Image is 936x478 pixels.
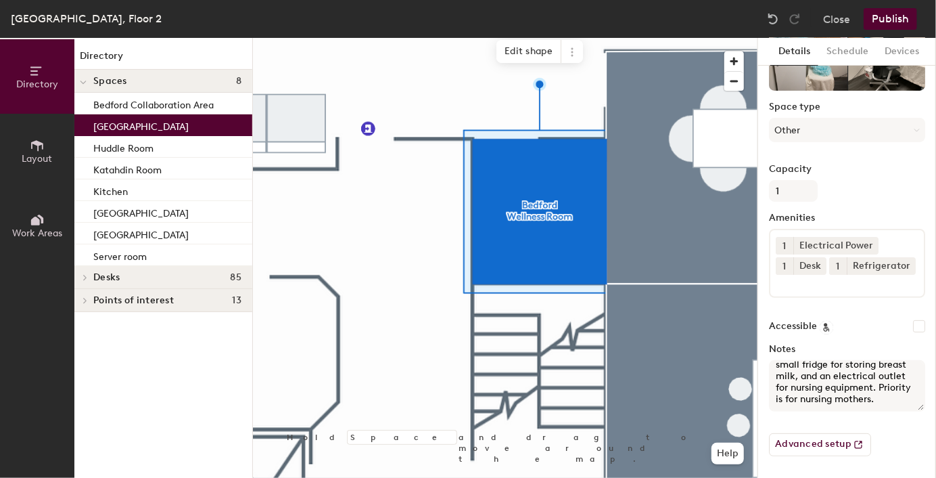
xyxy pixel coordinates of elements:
label: Capacity [769,164,925,175]
span: Layout [22,153,53,165]
span: 1 [837,259,840,274]
button: Schedule [818,38,876,66]
button: Devices [876,38,927,66]
button: Other [769,118,925,142]
button: Close [823,8,850,30]
p: Katahdin Room [93,160,162,176]
div: Refrigerator [847,257,916,275]
span: 1 [783,239,787,253]
label: Space type [769,102,925,112]
label: Amenities [769,213,925,223]
button: Details [770,38,818,66]
div: [GEOGRAPHIC_DATA], Floor 2 [11,10,162,27]
span: 1 [783,259,787,274]
span: Spaces [93,76,127,87]
label: Accessible [769,321,817,332]
button: 1 [776,237,793,255]
h1: Directory [74,49,252,70]
span: 13 [232,295,241,306]
span: 85 [230,272,241,283]
span: Work Areas [12,227,62,239]
span: Edit shape [496,40,561,63]
img: Redo [788,12,801,26]
p: Huddle Room [93,139,154,154]
button: Publish [864,8,917,30]
button: 1 [829,257,847,275]
label: Notes [769,344,925,355]
p: [GEOGRAPHIC_DATA] [93,225,189,241]
div: Desk [793,257,826,275]
p: Server room [93,247,147,263]
span: Directory [16,79,58,90]
div: Electrical Power [793,237,879,255]
button: 1 [776,257,793,275]
p: Kitchen [93,182,128,198]
button: Help [711,443,744,464]
span: 8 [236,76,241,87]
span: Points of interest [93,295,174,306]
p: Bedford Collaboration Area [93,95,214,111]
p: [GEOGRAPHIC_DATA] [93,204,189,219]
img: Undo [766,12,780,26]
p: [GEOGRAPHIC_DATA] [93,117,189,133]
textarea: A wellness room is a private, quiet space intended to promote health and wellness for VHBers. It ... [769,360,925,412]
span: Desks [93,272,120,283]
button: Advanced setup [769,433,871,456]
